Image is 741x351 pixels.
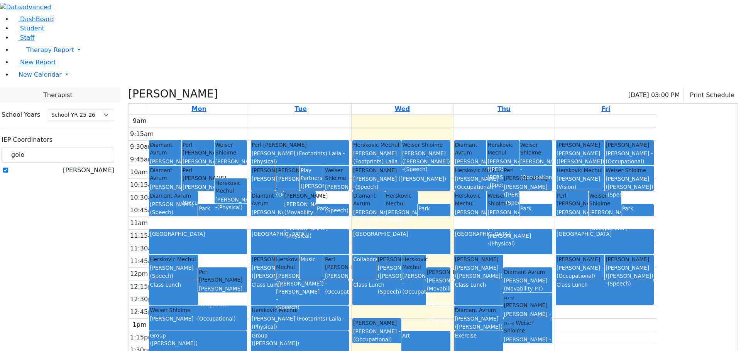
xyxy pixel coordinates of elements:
[353,149,401,173] div: [PERSON_NAME] (Footprints) Laila -
[504,166,552,182] div: Perl [PERSON_NAME]
[600,104,612,114] a: September 12, 2025
[2,148,114,162] input: Search
[150,166,181,182] div: Diamant Avrum
[199,268,246,284] div: Perl [PERSON_NAME]
[557,149,604,173] div: [PERSON_NAME] ([PERSON_NAME]) -
[504,319,552,335] div: Weiser Shloime
[129,307,159,317] div: 12:45pm
[504,294,552,309] div: [PERSON_NAME]
[150,281,197,289] div: Class Lunch
[353,166,450,174] div: [PERSON_NAME]
[150,209,173,215] span: (Speech)
[12,25,44,32] a: Student
[455,281,502,289] div: Class Lunch
[150,332,246,339] div: Group
[252,324,277,330] span: (Physical)
[496,104,512,114] a: September 11, 2025
[353,175,450,191] div: [PERSON_NAME] ([PERSON_NAME]) -
[402,272,425,296] div: [PERSON_NAME] -
[252,306,348,314] div: Herskovic Mechul
[589,225,628,231] span: (Occupational)
[129,142,155,151] div: 9:30am
[378,255,401,263] div: [PERSON_NAME]
[19,71,62,78] span: New Calendar
[129,257,159,266] div: 11:45am
[455,184,494,190] span: (Occupational)
[504,268,552,276] div: Diamant Avrum
[276,175,299,198] div: [PERSON_NAME] -
[183,166,214,182] div: Perl [PERSON_NAME]
[557,230,653,238] div: [GEOGRAPHIC_DATA]
[276,255,299,271] div: Herskovic Mechul
[606,141,653,149] div: [PERSON_NAME]
[252,158,277,165] span: (Physical)
[129,295,159,304] div: 12:30pm
[455,192,486,208] div: Herskovic Mechul
[252,230,348,238] div: [GEOGRAPHIC_DATA]
[487,192,519,208] div: Weiser Shloime
[150,273,173,279] span: (Speech)
[325,255,348,271] div: Perl [PERSON_NAME]
[215,158,247,197] div: [PERSON_NAME] (Movability PT) [PERSON_NAME] -
[455,175,502,191] div: [PERSON_NAME] -
[129,244,159,253] div: 11:30am
[427,268,450,276] div: [PERSON_NAME]
[388,217,411,223] span: (Speech)
[190,104,208,114] a: September 8, 2025
[284,192,315,200] div: [PERSON_NAME]
[606,149,653,165] div: [PERSON_NAME] -
[201,301,226,307] span: (Physical)
[607,191,631,198] span: (Speech)
[325,183,348,215] div: [PERSON_NAME] ([PERSON_NAME]) -
[325,272,348,296] div: [PERSON_NAME] -
[215,141,247,157] div: Weiser Shloime
[150,200,197,216] div: [PERSON_NAME] -
[353,336,392,343] span: (Occupational)
[20,34,34,41] span: Staff
[557,192,588,208] div: Perl [PERSON_NAME]
[252,339,348,347] div: ([PERSON_NAME])
[589,192,621,208] div: Weiser Shloime
[455,264,502,296] div: [PERSON_NAME] ([PERSON_NAME]) [PERSON_NAME] -
[276,191,315,198] span: (Occupational)
[504,183,552,207] div: [PERSON_NAME] ([PERSON_NAME]) -
[455,230,552,238] div: [GEOGRAPHIC_DATA]
[353,192,384,208] div: Diamant Avrum
[487,141,519,157] div: Herskovic Mechul
[504,310,552,326] div: [PERSON_NAME] -
[150,255,197,263] div: Herskovic Mechul
[129,180,159,190] div: 10:15am
[557,281,653,289] div: Class Lunch
[2,110,40,119] label: School Years
[252,255,274,263] div: [PERSON_NAME]
[506,200,529,206] span: (Speech)
[353,255,376,263] div: Collaboration
[129,282,159,291] div: 12:15pm
[150,158,181,181] div: [PERSON_NAME] -
[252,315,348,331] div: [PERSON_NAME] (Footprints) Laila -
[606,158,644,165] span: (Occupational)
[418,205,450,212] div: Park
[325,289,364,295] span: (Occupational)
[378,289,401,295] span: (Speech)
[557,141,604,149] div: [PERSON_NAME]
[557,208,588,232] div: [PERSON_NAME] ([PERSON_NAME]) -
[12,42,741,58] a: Therapy Report
[129,218,149,228] div: 11am
[504,344,523,350] span: (Psych)
[404,166,428,172] span: (Speech)
[252,332,348,339] div: Group
[355,184,379,190] span: (Speech)
[286,233,311,239] span: (Physical)
[217,204,243,210] span: (Physical)
[402,289,441,295] span: (Occupational)
[455,255,502,263] div: [PERSON_NAME]
[606,264,653,287] div: [PERSON_NAME] ([PERSON_NAME]) -
[128,87,218,101] h3: [PERSON_NAME]
[12,59,56,66] a: New Report
[129,129,155,139] div: 9:15am
[150,264,197,280] div: [PERSON_NAME] -
[355,225,379,231] span: (Speech)
[183,158,214,181] div: [PERSON_NAME] ([PERSON_NAME]) -
[152,215,177,221] span: (Physical)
